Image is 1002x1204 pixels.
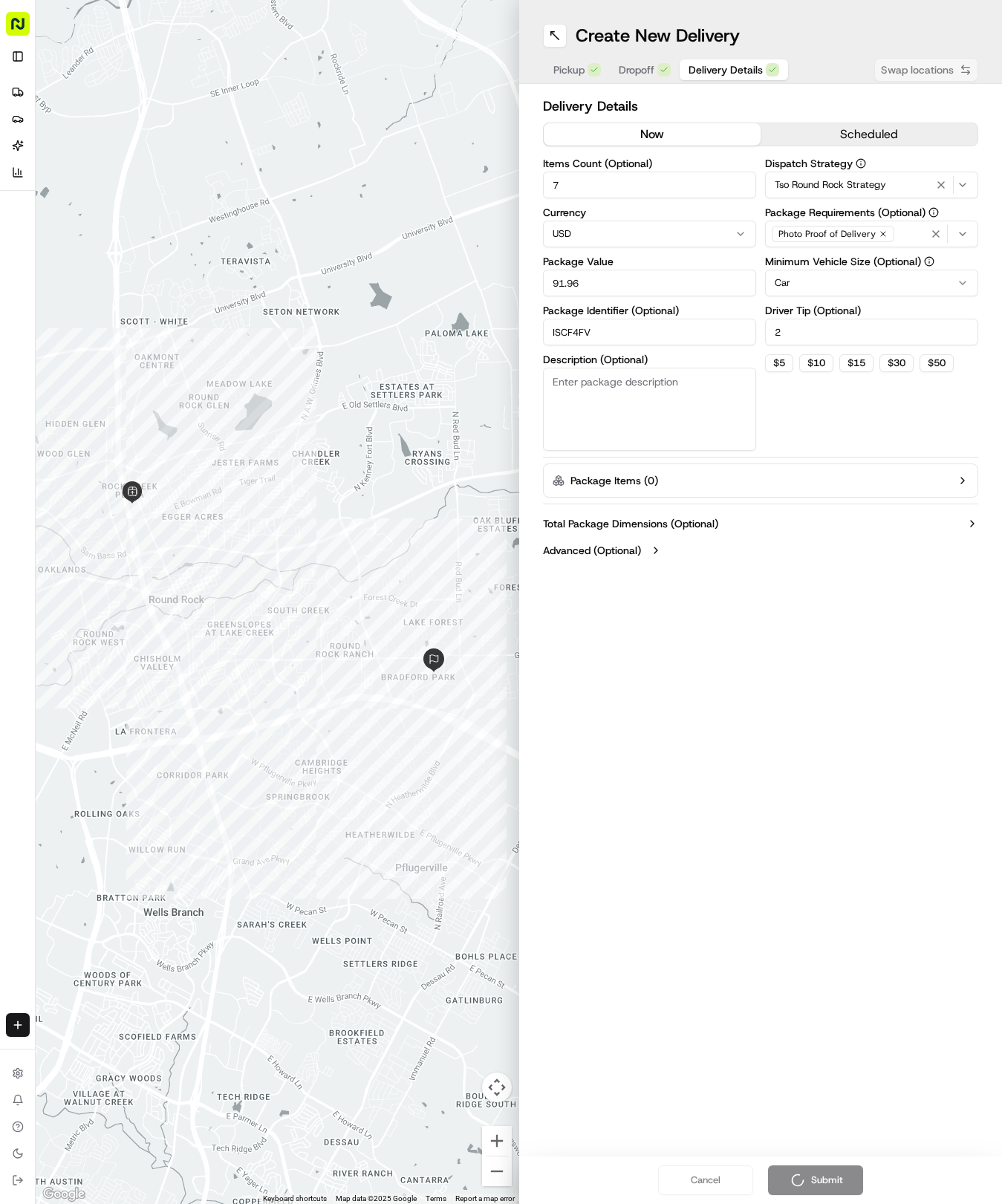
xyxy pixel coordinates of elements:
a: Powered byPylon [105,328,180,339]
button: Keyboard shortcuts [263,1194,327,1204]
img: 1736555255976-a54dd68f-1ca7-489b-9aae-adbdc363a1c4 [15,142,42,169]
label: Advanced (Optional) [543,543,641,558]
button: $15 [839,354,874,372]
label: Package Items ( 0 ) [570,473,658,488]
div: 📗 [15,293,27,305]
span: Delivery Details [689,62,763,77]
img: Nash [15,15,45,45]
button: $5 [765,354,793,372]
a: Report a map error [455,1194,515,1203]
input: Enter driver tip amount [765,319,978,345]
a: 💻API Documentation [120,286,244,313]
button: now [544,123,761,146]
span: Pylon [148,328,180,339]
div: Past conversations [15,193,95,205]
button: Tso Round Rock Strategy [765,172,978,198]
input: Enter package value [543,270,756,296]
label: Total Package Dimensions (Optional) [543,516,718,531]
span: • [205,230,210,242]
div: 💻 [126,293,137,305]
span: Pickup [553,62,585,77]
div: We're available if you need us! [67,157,204,169]
label: Minimum Vehicle Size (Optional) [765,256,978,267]
a: Terms [426,1194,446,1203]
button: Package Requirements (Optional) [928,207,939,218]
button: Advanced (Optional) [543,543,979,558]
button: scheduled [761,123,977,146]
label: Driver Tip (Optional) [765,305,978,316]
img: Hayden (Assistant Store Manager) [15,216,39,240]
span: Dropoff [619,62,654,77]
button: $50 [920,354,954,372]
button: Photo Proof of Delivery [765,221,978,247]
span: Tso Round Rock Strategy [775,178,886,192]
p: Welcome 👋 [15,59,270,83]
button: Zoom in [482,1126,512,1156]
button: Zoom out [482,1156,512,1186]
button: See all [230,190,270,208]
input: Clear [39,96,245,111]
button: $30 [879,354,914,372]
span: [DATE] [213,230,244,242]
label: Package Value [543,256,756,267]
img: Google [39,1185,88,1204]
div: Start new chat [67,142,244,157]
img: 9188753566659_6852d8bf1fb38e338040_72.png [31,142,58,169]
label: Currency [543,207,756,218]
button: Start new chat [253,146,270,164]
button: Minimum Vehicle Size (Optional) [924,256,934,267]
input: Enter package identifier [543,319,756,345]
label: Package Requirements (Optional) [765,207,978,218]
input: Enter number of items [543,172,756,198]
span: Photo Proof of Delivery [778,228,876,240]
button: Map camera controls [482,1073,512,1102]
label: Package Identifier (Optional) [543,305,756,316]
button: Total Package Dimensions (Optional) [543,516,979,531]
label: Items Count (Optional) [543,158,756,169]
h1: Create New Delivery [576,24,740,48]
span: Map data ©2025 Google [336,1194,417,1203]
span: [PERSON_NAME] (Assistant Store Manager) [46,230,202,242]
a: 📗Knowledge Base [9,286,120,313]
button: $10 [799,354,833,372]
span: API Documentation [140,292,238,307]
h2: Delivery Details [543,96,979,117]
label: Dispatch Strategy [765,158,978,169]
button: Package Items (0) [543,463,979,498]
button: Dispatch Strategy [856,158,866,169]
a: Open this area in Google Maps (opens a new window) [39,1185,88,1204]
label: Description (Optional) [543,354,756,365]
span: Knowledge Base [30,292,114,307]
